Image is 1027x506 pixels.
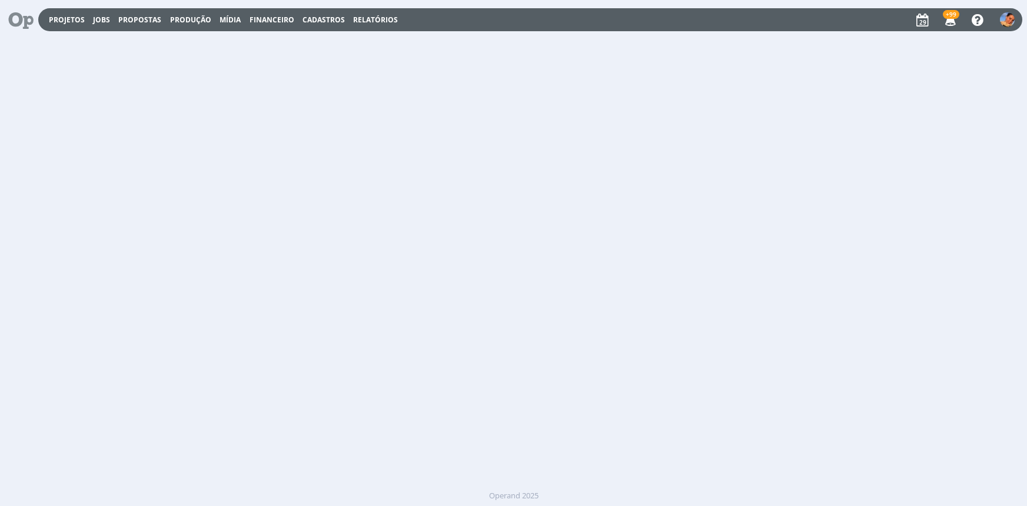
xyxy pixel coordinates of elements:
span: Propostas [118,15,161,25]
a: Relatórios [353,15,398,25]
a: Financeiro [250,15,294,25]
button: Propostas [115,15,165,25]
a: Projetos [49,15,85,25]
button: L [999,9,1015,30]
button: Produção [167,15,215,25]
span: Cadastros [303,15,345,25]
button: Cadastros [299,15,348,25]
a: Produção [170,15,211,25]
button: Projetos [45,15,88,25]
a: Jobs [93,15,110,25]
span: +99 [943,10,959,19]
button: Relatórios [350,15,401,25]
button: +99 [938,9,962,31]
a: Mídia [220,15,241,25]
button: Financeiro [246,15,298,25]
button: Mídia [216,15,244,25]
img: L [1000,12,1015,27]
button: Jobs [89,15,114,25]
